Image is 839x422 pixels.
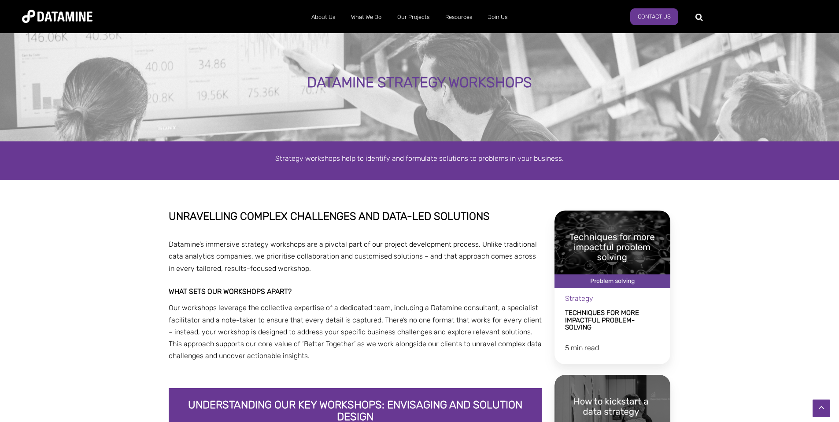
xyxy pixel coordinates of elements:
[169,288,542,296] h3: What sets our workshops apart?
[343,6,389,29] a: What We Do
[22,10,92,23] img: Datamine
[437,6,480,29] a: Resources
[565,294,593,303] span: Strategy
[169,240,537,272] span: Datamine’s immersive strategy workshops are a pivotal part of our project development process. Un...
[303,6,343,29] a: About Us
[95,75,744,91] div: DATAMINE STRATEGY WORKSHOPS
[169,210,490,222] span: Unravelling complex challenges and data-led solutions
[169,152,671,164] p: Strategy workshops help to identify and formulate solutions to problems in your business.
[630,8,678,25] a: Contact Us
[389,6,437,29] a: Our Projects
[169,304,542,360] span: Our workshops leverage the collective expertise of a dedicated team, including a Datamine consult...
[480,6,515,29] a: Join Us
